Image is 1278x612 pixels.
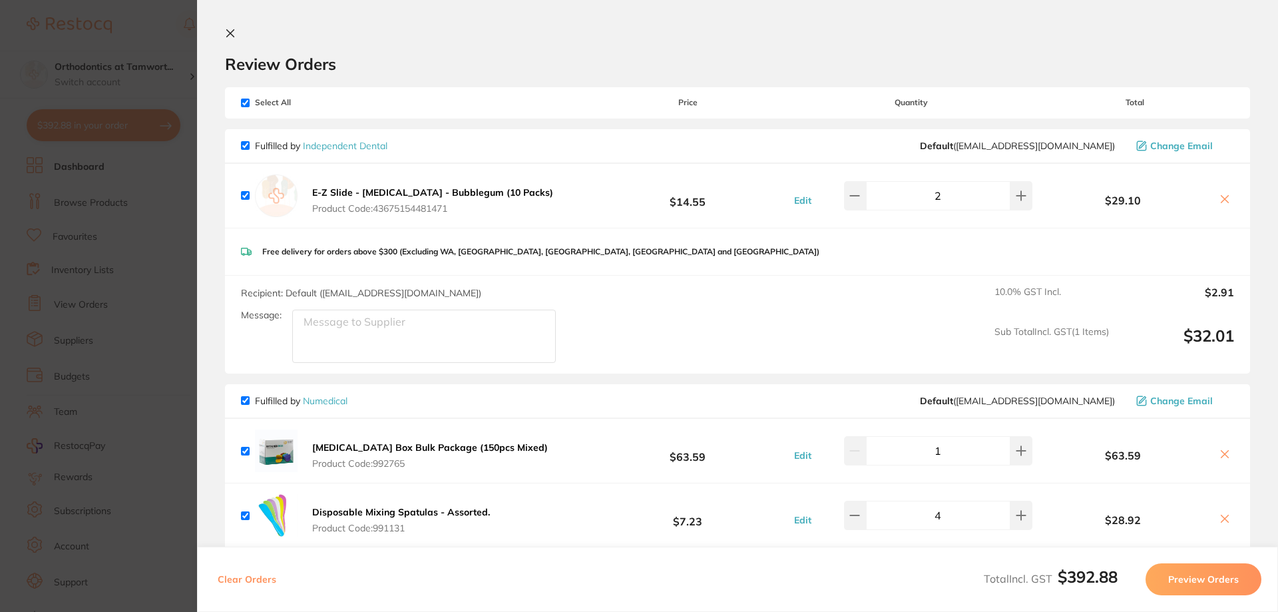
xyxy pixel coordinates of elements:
output: $2.91 [1120,286,1234,316]
p: Free delivery for orders above $300 (Excluding WA, [GEOGRAPHIC_DATA], [GEOGRAPHIC_DATA], [GEOGRAP... [262,247,819,256]
b: [MEDICAL_DATA] Box Bulk Package (150pcs Mixed) [312,442,548,454]
b: Default [920,140,953,152]
button: Change Email [1132,140,1234,152]
h2: Review Orders [225,54,1250,74]
span: orders@numedical.com.au [920,396,1115,406]
b: $63.59 [1036,450,1210,461]
button: Edit [790,514,815,526]
span: Quantity [787,98,1036,107]
p: Fulfilled by [255,396,347,406]
button: [MEDICAL_DATA] Box Bulk Package (150pcs Mixed) Product Code:992765 [308,442,552,469]
span: Product Code: 43675154481471 [312,203,553,214]
b: $29.10 [1036,194,1210,206]
span: Product Code: 991131 [312,523,490,533]
b: $392.88 [1058,567,1118,587]
b: Disposable Mixing Spatulas - Assorted. [312,506,490,518]
button: E-Z Slide - [MEDICAL_DATA] - Bubblegum (10 Packs) Product Code:43675154481471 [308,186,557,214]
p: Fulfilled by [255,141,387,151]
a: Numedical [303,395,347,407]
a: Independent Dental [303,140,387,152]
b: E-Z Slide - [MEDICAL_DATA] - Bubblegum (10 Packs) [312,186,553,198]
button: Edit [790,194,815,206]
span: Select All [241,98,374,107]
img: empty.jpg [255,174,298,217]
button: Edit [790,450,815,461]
span: Total Incl. GST [984,572,1118,585]
span: Change Email [1150,141,1213,151]
img: dmdsejIwZQ [255,430,298,472]
b: $7.23 [588,503,787,528]
b: $14.55 [588,183,787,208]
b: $28.92 [1036,514,1210,526]
b: Default [920,395,953,407]
span: Sub Total Incl. GST ( 1 Items) [994,326,1109,363]
button: Preview Orders [1146,563,1261,595]
button: Disposable Mixing Spatulas - Assorted. Product Code:991131 [308,506,494,534]
span: Change Email [1150,396,1213,406]
img: M3Q4bjlvbQ [255,494,298,537]
b: $63.59 [588,439,787,463]
span: Product Code: 992765 [312,458,548,469]
button: Clear Orders [214,563,280,595]
label: Message: [241,310,282,321]
output: $32.01 [1120,326,1234,363]
span: 10.0 % GST Incl. [994,286,1109,316]
span: orders@independentdental.com.au [920,141,1115,151]
button: Change Email [1132,395,1234,407]
span: Total [1036,98,1234,107]
span: Recipient: Default ( [EMAIL_ADDRESS][DOMAIN_NAME] ) [241,287,481,299]
span: Price [588,98,787,107]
